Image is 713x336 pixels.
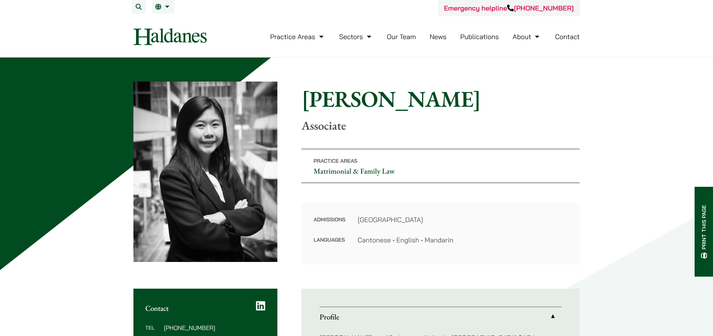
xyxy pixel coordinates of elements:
[155,4,171,10] a: EN
[444,4,574,12] a: Emergency helpline[PHONE_NUMBER]
[319,307,562,327] a: Profile
[357,235,568,245] dd: Cantonese • English • Mandarin
[313,157,357,164] span: Practice Areas
[164,325,265,331] dd: [PHONE_NUMBER]
[313,235,345,245] dt: Languages
[357,215,568,225] dd: [GEOGRAPHIC_DATA]
[313,166,395,176] a: Matrimonial & Family Law
[460,32,499,41] a: Publications
[513,32,541,41] a: About
[270,32,325,41] a: Practice Areas
[430,32,447,41] a: News
[301,85,580,112] h1: [PERSON_NAME]
[145,304,266,313] h2: Contact
[387,32,416,41] a: Our Team
[133,28,207,45] img: Logo of Haldanes
[555,32,580,41] a: Contact
[313,215,345,235] dt: Admissions
[301,118,580,133] p: Associate
[256,301,265,311] a: LinkedIn
[339,32,373,41] a: Sectors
